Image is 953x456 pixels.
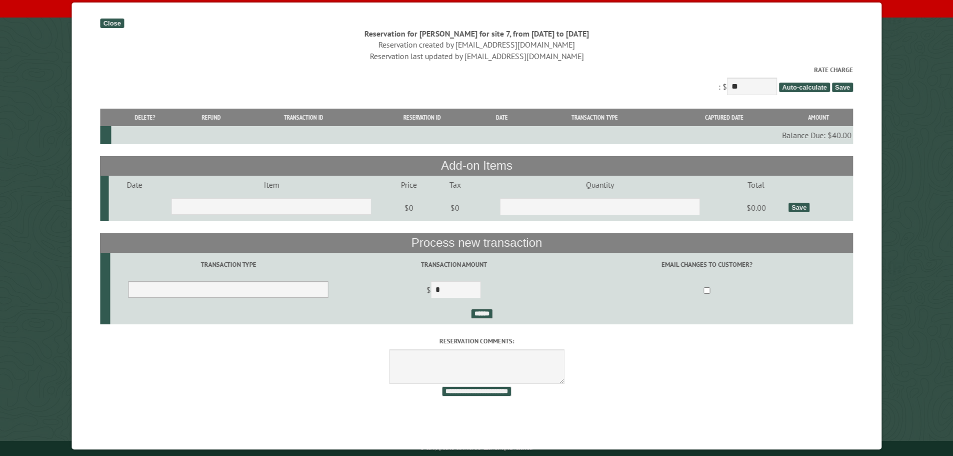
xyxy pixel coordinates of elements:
td: $ [346,277,561,305]
div: Reservation created by [EMAIL_ADDRESS][DOMAIN_NAME] [100,39,853,50]
label: Transaction Type [112,260,345,269]
label: Transaction Amount [348,260,559,269]
th: Transaction Type [524,109,665,126]
th: Add-on Items [100,156,853,175]
label: Reservation comments: [100,336,853,346]
th: Transaction ID [243,109,364,126]
td: Date [109,176,159,194]
td: Quantity [475,176,725,194]
th: Amount [783,109,853,126]
td: Item [160,176,383,194]
div: Reservation last updated by [EMAIL_ADDRESS][DOMAIN_NAME] [100,51,853,62]
td: Total [725,176,786,194]
td: $0.00 [725,194,786,222]
div: Save [788,203,809,212]
th: Delete? [111,109,179,126]
div: Reservation for [PERSON_NAME] for site 7, from [DATE] to [DATE] [100,28,853,39]
th: Reservation ID [364,109,480,126]
label: Rate Charge [100,65,853,75]
small: © Campground Commander LLC. All rights reserved. [420,445,533,451]
div: : $ [100,65,853,98]
th: Captured Date [665,109,783,126]
td: Tax [435,176,475,194]
th: Refund [179,109,243,126]
td: Balance Due: $40.00 [111,126,853,144]
td: Price [383,176,435,194]
label: Email changes to customer? [562,260,851,269]
td: $0 [383,194,435,222]
th: Date [480,109,524,126]
span: Save [832,83,853,92]
div: Close [100,19,124,28]
td: $0 [435,194,475,222]
th: Process new transaction [100,233,853,252]
span: Auto-calculate [779,83,830,92]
